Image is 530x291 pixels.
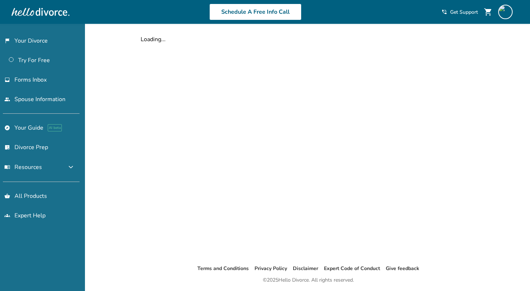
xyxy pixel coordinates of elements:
[4,96,10,102] span: people
[263,276,354,285] div: © 2025 Hello Divorce. All rights reserved.
[141,35,476,43] div: Loading...
[324,265,380,272] a: Expert Code of Conduct
[4,125,10,131] span: explore
[4,38,10,44] span: flag_2
[14,76,47,84] span: Forms Inbox
[4,193,10,199] span: shopping_basket
[441,9,478,16] a: phone_in_talkGet Support
[4,77,10,83] span: inbox
[293,264,318,273] li: Disclaimer
[498,5,513,19] img: matthew.marr19@gmail.com
[4,164,10,170] span: menu_book
[484,8,492,16] span: shopping_cart
[441,9,447,15] span: phone_in_talk
[386,264,419,273] li: Give feedback
[67,163,75,171] span: expand_more
[4,213,10,218] span: groups
[4,163,42,171] span: Resources
[209,4,302,20] a: Schedule A Free Info Call
[197,265,249,272] a: Terms and Conditions
[4,144,10,150] span: list_alt_check
[48,124,62,131] span: AI beta
[255,265,287,272] a: Privacy Policy
[450,9,478,16] span: Get Support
